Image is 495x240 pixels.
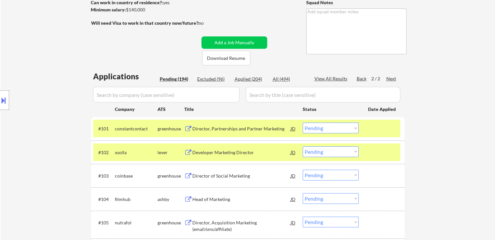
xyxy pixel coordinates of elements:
div: lever [158,149,184,156]
div: filmhub [115,196,158,203]
div: Director, Partnerships and Partner Marketing [192,126,291,132]
div: Excluded (96) [197,76,230,82]
div: Applied (204) [235,76,267,82]
div: 2 / 2 [371,75,386,82]
div: Director, Acquisition Marketing (email/sms/affiliate) [192,220,291,232]
div: ashby [158,196,184,203]
strong: Will need Visa to work in that country now/future?: [91,20,199,26]
div: Pending (194) [160,76,192,82]
div: Title [184,106,296,113]
div: $140,000 [91,7,199,13]
div: View All Results [314,75,349,82]
div: nutrafol [115,220,158,226]
button: Download Resume [202,51,250,65]
div: greenhouse [158,173,184,179]
div: greenhouse [158,126,184,132]
div: Company [115,106,158,113]
div: All (494) [273,76,305,82]
div: Director of Social Marketing [192,173,291,179]
input: Search by title (case sensitive) [246,87,400,102]
div: coinbase [115,173,158,179]
div: #103 [98,173,110,179]
div: constantcontact [115,126,158,132]
div: Developer Marketing Director [192,149,291,156]
div: Next [386,75,397,82]
div: xsolla [115,149,158,156]
div: JD [290,170,296,181]
div: JD [290,146,296,158]
div: no [199,20,217,26]
strong: Minimum salary: [91,7,126,12]
div: #105 [98,220,110,226]
button: Add a Job Manually [201,36,267,49]
div: ATS [158,106,184,113]
div: JD [290,193,296,205]
div: Applications [93,73,158,80]
div: Head of Marketing [192,196,291,203]
div: Status [303,103,359,115]
div: JD [290,217,296,228]
input: Search by company (case sensitive) [93,87,240,102]
div: greenhouse [158,220,184,226]
div: Date Applied [368,106,397,113]
div: #104 [98,196,110,203]
div: Back [357,75,367,82]
div: JD [290,123,296,134]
